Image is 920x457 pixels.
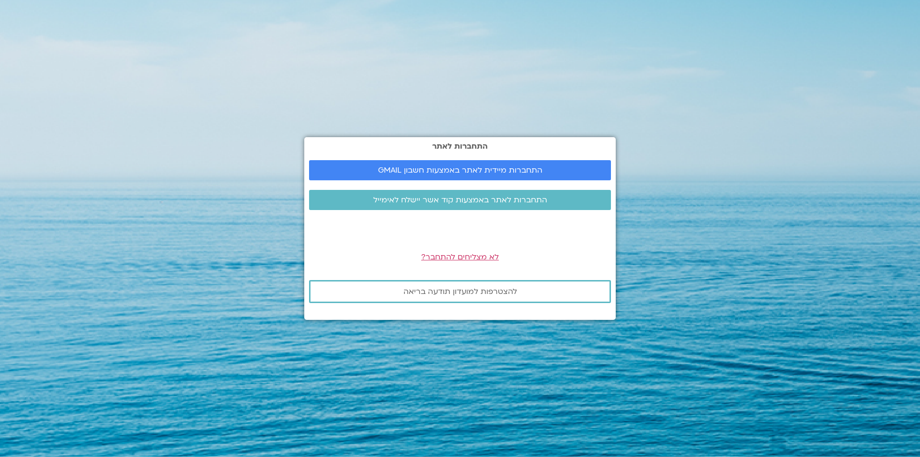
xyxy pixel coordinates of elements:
span: התחברות מיידית לאתר באמצעות חשבון GMAIL [378,166,542,175]
span: התחברות לאתר באמצעות קוד אשר יישלח לאימייל [373,196,547,204]
a: התחברות מיידית לאתר באמצעות חשבון GMAIL [309,160,611,180]
h2: התחברות לאתר [309,142,611,151]
span: להצטרפות למועדון תודעה בריאה [403,287,517,296]
a: לא מצליחים להתחבר? [421,252,499,262]
a: להצטרפות למועדון תודעה בריאה [309,280,611,303]
a: התחברות לאתר באמצעות קוד אשר יישלח לאימייל [309,190,611,210]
